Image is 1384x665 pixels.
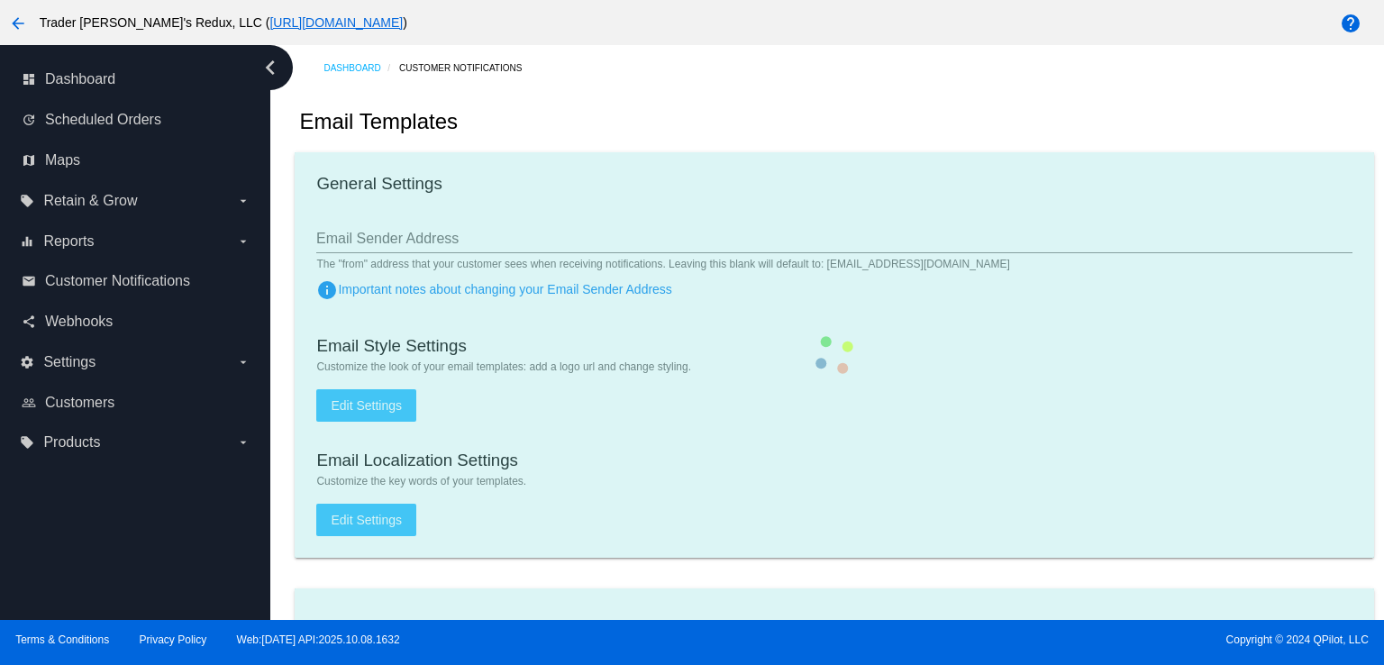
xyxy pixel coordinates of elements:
[237,633,400,646] a: Web:[DATE] API:2025.10.08.1632
[1340,13,1361,34] mat-icon: help
[40,15,407,30] span: Trader [PERSON_NAME]'s Redux, LLC ( )
[22,388,250,417] a: people_outline Customers
[22,274,36,288] i: email
[22,65,250,94] a: dashboard Dashboard
[236,355,250,369] i: arrow_drop_down
[269,15,403,30] a: [URL][DOMAIN_NAME]
[45,273,190,289] span: Customer Notifications
[323,54,399,82] a: Dashboard
[22,72,36,87] i: dashboard
[20,194,34,208] i: local_offer
[20,355,34,369] i: settings
[45,112,161,128] span: Scheduled Orders
[43,354,96,370] span: Settings
[22,396,36,410] i: people_outline
[22,153,36,168] i: map
[43,233,94,250] span: Reports
[140,633,207,646] a: Privacy Policy
[236,435,250,450] i: arrow_drop_down
[22,113,36,127] i: update
[299,109,458,134] h2: Email Templates
[43,434,100,451] span: Products
[236,234,250,249] i: arrow_drop_down
[45,71,115,87] span: Dashboard
[22,105,250,134] a: update Scheduled Orders
[22,307,250,336] a: share Webhooks
[45,395,114,411] span: Customers
[15,633,109,646] a: Terms & Conditions
[22,146,250,175] a: map Maps
[20,435,34,450] i: local_offer
[20,234,34,249] i: equalizer
[256,53,285,82] i: chevron_left
[236,194,250,208] i: arrow_drop_down
[22,314,36,329] i: share
[399,54,538,82] a: Customer Notifications
[45,314,113,330] span: Webhooks
[22,267,250,296] a: email Customer Notifications
[43,193,137,209] span: Retain & Grow
[45,152,80,169] span: Maps
[707,633,1369,646] span: Copyright © 2024 QPilot, LLC
[7,13,29,34] mat-icon: arrow_back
